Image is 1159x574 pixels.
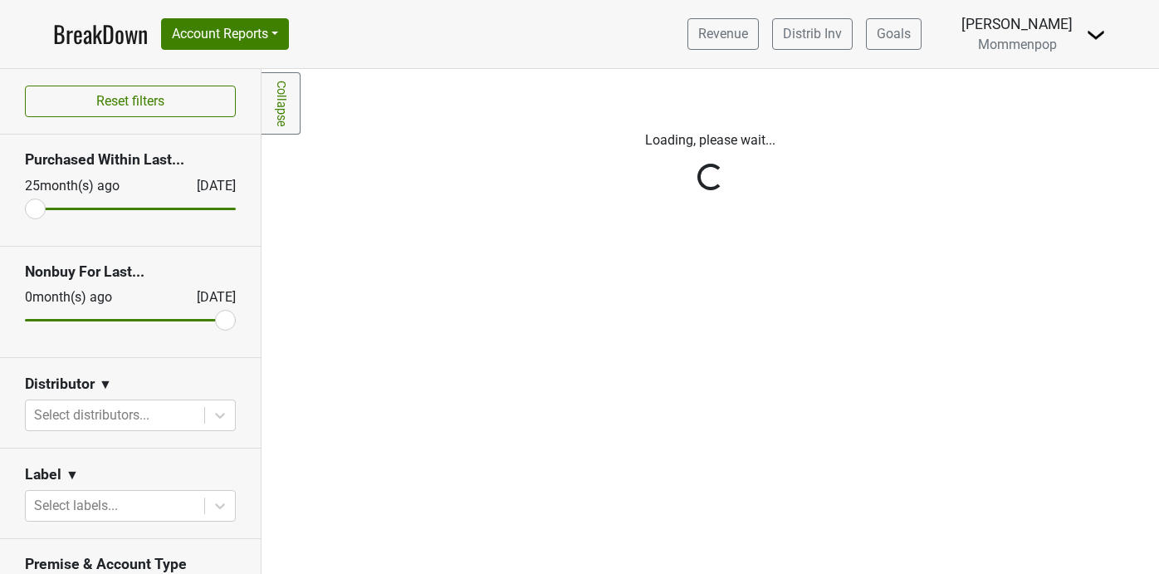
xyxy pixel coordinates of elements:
[161,18,289,50] button: Account Reports
[687,18,759,50] a: Revenue
[53,17,148,52] a: BreakDown
[274,130,1147,150] p: Loading, please wait...
[961,13,1073,35] div: [PERSON_NAME]
[866,18,922,50] a: Goals
[772,18,853,50] a: Distrib Inv
[1086,25,1106,45] img: Dropdown Menu
[262,72,301,135] a: Collapse
[978,37,1057,52] span: Mommenpop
